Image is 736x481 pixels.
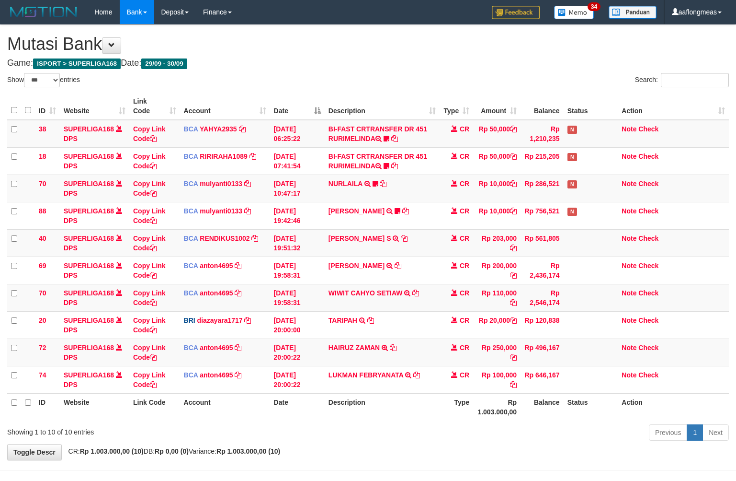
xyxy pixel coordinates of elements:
a: Copy Rp 10,000 to clipboard [510,180,517,188]
td: BI-FAST CRTRANSFER DR 451 RURIMELINDA [325,120,440,148]
a: Note [622,153,636,160]
span: BCA [184,289,198,297]
a: Copy Link Code [133,289,166,306]
a: Copy Link Code [133,262,166,279]
a: Copy TARIPAH to clipboard [367,317,374,324]
a: Copy Link Code [133,180,166,197]
td: DPS [60,257,129,284]
th: Date: activate to sort column descending [270,93,325,120]
strong: Rp 1.003.000,00 (10) [80,447,144,455]
td: [DATE] 06:25:22 [270,120,325,148]
a: Check [638,153,658,160]
a: YAHYA2935 [200,125,237,133]
a: anton4695 [200,262,233,270]
a: Check [638,180,658,188]
span: 69 [39,262,46,270]
td: Rp 250,000 [473,339,521,366]
span: 40 [39,235,46,242]
span: BCA [184,125,198,133]
td: [DATE] 19:42:46 [270,202,325,229]
a: Copy Link Code [133,344,166,361]
td: Rp 215,205 [521,147,564,175]
td: BI-FAST CRTRANSFER DR 451 RURIMELINDA [325,147,440,175]
a: SUPERLIGA168 [64,262,114,270]
a: Copy Link Code [133,317,166,334]
th: Action: activate to sort column ascending [618,93,729,120]
img: Button%20Memo.svg [554,6,594,19]
span: BCA [184,344,198,352]
span: 70 [39,289,46,297]
a: Copy Rp 10,000 to clipboard [510,207,517,215]
a: Copy BI-FAST CRTRANSFER DR 451 RURIMELINDA to clipboard [391,135,398,142]
a: RENDIKUS1002 [200,235,249,242]
td: DPS [60,175,129,202]
th: Description: activate to sort column ascending [325,93,440,120]
td: Rp 10,000 [473,175,521,202]
a: Copy Rp 20,000 to clipboard [510,317,517,324]
th: Account [180,393,270,421]
th: Action [618,393,729,421]
a: TARIPAH [328,317,357,324]
th: Status [564,393,618,421]
img: MOTION_logo.png [7,5,80,19]
span: 20 [39,317,46,324]
a: Copy Rp 250,000 to clipboard [510,353,517,361]
span: 70 [39,180,46,188]
a: Check [638,262,658,270]
a: Note [622,317,636,324]
a: 1 [687,424,703,441]
td: [DATE] 07:41:54 [270,147,325,175]
td: [DATE] 20:00:22 [270,366,325,393]
a: SUPERLIGA168 [64,125,114,133]
span: CR [460,235,469,242]
select: Showentries [24,73,60,87]
a: Copy Link Code [133,153,166,170]
td: DPS [60,229,129,257]
a: RIRIRAHA1089 [200,153,248,160]
div: Showing 1 to 10 of 10 entries [7,423,299,437]
a: anton4695 [200,371,233,379]
a: Copy Link Code [133,125,166,142]
span: Has Note [567,153,577,161]
h1: Mutasi Bank [7,35,729,54]
a: Copy Link Code [133,207,166,224]
label: Search: [635,73,729,87]
span: 34 [588,2,600,11]
th: Type [440,393,473,421]
span: BRI [184,317,195,324]
td: Rp 2,546,174 [521,284,564,311]
span: ISPORT > SUPERLIGA168 [33,59,121,69]
a: Copy Link Code [133,235,166,252]
a: Copy anton4695 to clipboard [235,344,241,352]
span: BCA [184,371,198,379]
a: Note [622,207,636,215]
strong: Rp 0,00 (0) [155,447,189,455]
a: [PERSON_NAME] [328,207,385,215]
td: Rp 646,167 [521,366,564,393]
a: Check [638,289,658,297]
a: Copy ADAM NOVARA to clipboard [395,262,401,270]
a: Copy ACHMAD YUSRI to clipboard [402,207,409,215]
td: Rp 110,000 [473,284,521,311]
span: 38 [39,125,46,133]
h4: Game: Date: [7,59,729,68]
a: Copy anton4695 to clipboard [235,371,241,379]
a: anton4695 [200,289,233,297]
span: CR [460,289,469,297]
td: Rp 10,000 [473,202,521,229]
span: CR [460,125,469,133]
span: BCA [184,207,198,215]
a: Next [702,424,729,441]
th: Status [564,93,618,120]
a: Copy Rp 100,000 to clipboard [510,381,517,388]
td: [DATE] 19:58:31 [270,257,325,284]
a: Copy Rp 50,000 to clipboard [510,153,517,160]
a: SUPERLIGA168 [64,317,114,324]
a: Note [622,344,636,352]
td: Rp 561,805 [521,229,564,257]
a: Copy mulyanti0133 to clipboard [244,180,251,188]
span: BCA [184,262,198,270]
td: DPS [60,284,129,311]
td: Rp 120,838 [521,311,564,339]
a: SUPERLIGA168 [64,371,114,379]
